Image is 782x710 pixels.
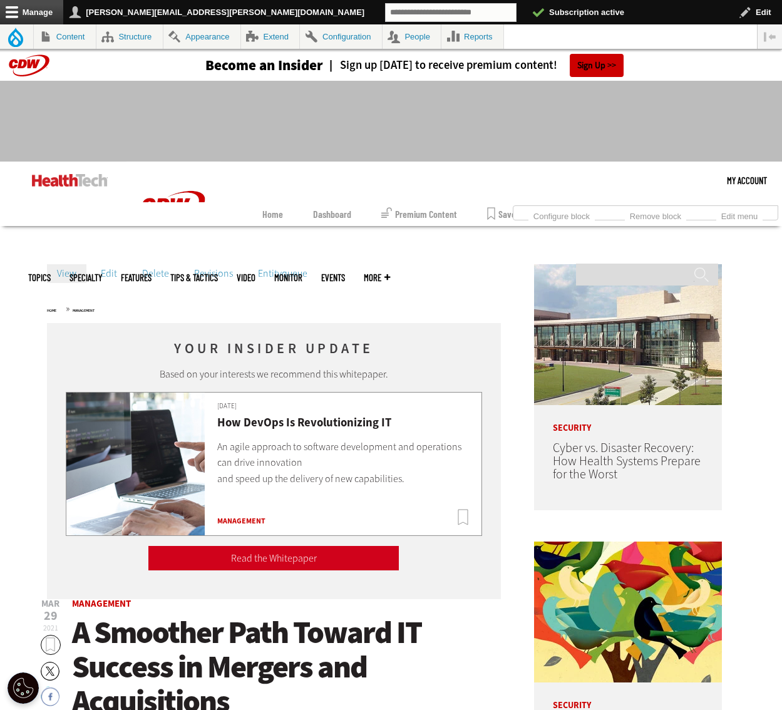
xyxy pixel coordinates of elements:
span: Specialty [69,273,102,282]
iframe: advertisement [163,93,619,150]
h3: Become an Insider [205,58,323,73]
a: Features [121,273,152,282]
span: Mar [41,599,61,609]
a: CDW [126,244,220,257]
a: Configuration [300,24,381,49]
a: Configure block [528,208,595,222]
div: [DATE] [217,403,468,409]
span: 29 [41,610,61,622]
p: Security [534,682,722,710]
a: Edit menu [716,208,763,222]
h2: Your Insider Update [66,342,483,356]
span: More [364,273,390,282]
button: Vertical orientation [758,24,782,49]
a: How DevOps Is Revolutionizing IT [217,414,391,430]
div: » [47,304,502,314]
a: Appearance [163,24,240,49]
img: abstract illustration of a tree [534,542,722,682]
a: Sign Up [570,54,624,77]
a: Video [237,273,255,282]
a: Dashboard [313,202,351,226]
a: MonITor [274,273,302,282]
a: Events [321,273,345,282]
a: Home [47,308,56,313]
a: Tips & Tactics [170,273,218,282]
span: 2021 [43,623,58,633]
a: Premium Content [381,202,457,226]
a: Cyber vs. Disaster Recovery: How Health Systems Prepare for the Worst [553,440,701,483]
p: Based on your interests we recommend this whitepaper. [66,366,483,383]
img: Home [32,174,108,187]
p: An agile approach to software development and operations can drive innovation and speed up the de... [217,439,468,487]
a: Home [262,202,283,226]
img: University of Vermont Medical Center’s main campus [534,264,722,405]
div: User menu [727,162,767,199]
a: Reports [441,24,503,49]
img: Home [126,162,220,254]
a: Become an Insider [158,58,323,73]
a: People [383,24,441,49]
img: DevOps [66,393,205,535]
a: Extend [241,24,300,49]
div: Cookie Settings [8,672,39,704]
p: Security [534,405,722,433]
a: Saved [487,202,520,226]
a: Sign up [DATE] to receive premium content! [323,59,557,71]
a: Structure [96,24,163,49]
a: Read the Whitepaper [148,546,399,570]
button: Open Preferences [8,672,39,704]
a: Management [217,516,265,526]
span: Topics [28,273,51,282]
a: Management [73,308,95,313]
a: My Account [727,162,767,199]
a: Remove block [625,208,686,222]
a: Content [34,24,96,49]
a: Management [72,597,131,610]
